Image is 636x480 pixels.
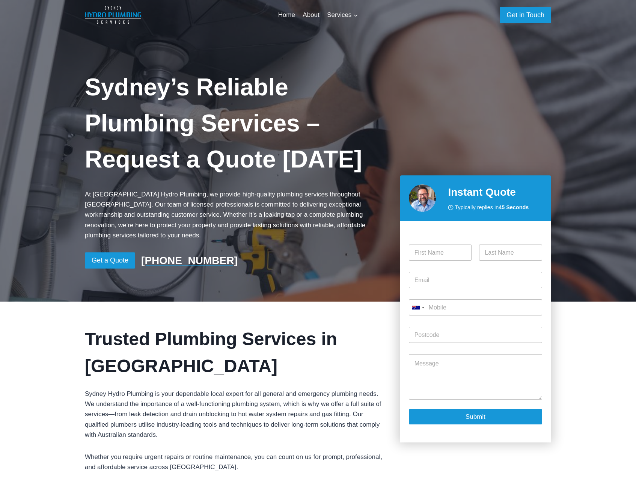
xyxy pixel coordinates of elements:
[327,10,358,20] span: Services
[141,253,238,269] a: [PHONE_NUMBER]
[409,409,542,424] button: Submit
[409,327,542,343] input: Postcode
[85,252,135,269] a: Get a Quote
[409,272,542,288] input: Email
[455,203,529,212] span: Typically replies in
[448,184,542,200] h2: Instant Quote
[85,452,388,472] p: Whether you require urgent repairs or routine maintenance, you can count on us for prompt, profes...
[409,299,542,315] input: Mobile
[500,7,551,23] a: Get in Touch
[409,245,472,261] input: First Name
[92,255,128,266] span: Get a Quote
[299,6,323,24] a: About
[85,69,388,177] h1: Sydney’s Reliable Plumbing Services – Request a Quote [DATE]
[409,299,427,315] button: Selected country
[274,6,299,24] a: Home
[274,6,362,24] nav: Primary Navigation
[479,245,542,261] input: Last Name
[85,189,388,240] p: At [GEOGRAPHIC_DATA] Hydro Plumbing, we provide high-quality plumbing services throughout [GEOGRA...
[85,326,388,380] h2: Trusted Plumbing Services in [GEOGRAPHIC_DATA]
[499,204,529,210] strong: 45 Seconds
[85,6,141,24] img: Sydney Hydro Plumbing Logo
[323,6,362,24] a: Services
[85,389,388,440] p: Sydney Hydro Plumbing is your dependable local expert for all general and emergency plumbing need...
